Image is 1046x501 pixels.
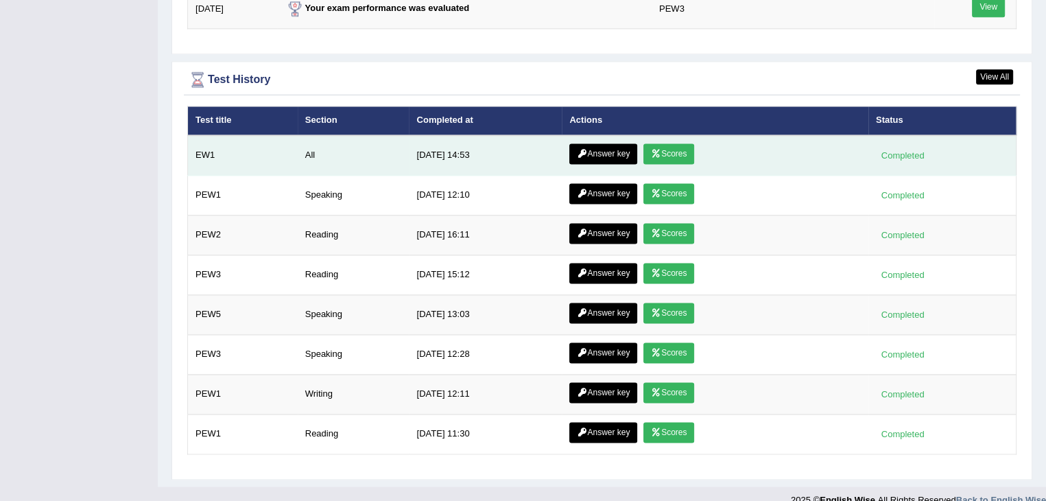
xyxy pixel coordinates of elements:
[569,382,637,403] a: Answer key
[643,422,694,443] a: Scores
[876,387,929,401] div: Completed
[409,294,562,334] td: [DATE] 13:03
[188,175,298,215] td: PEW1
[876,307,929,322] div: Completed
[876,347,929,362] div: Completed
[285,3,470,13] strong: Your exam performance was evaluated
[643,183,694,204] a: Scores
[569,223,637,244] a: Answer key
[409,135,562,176] td: [DATE] 14:53
[188,374,298,414] td: PEW1
[409,175,562,215] td: [DATE] 12:10
[187,69,1017,90] div: Test History
[643,223,694,244] a: Scores
[976,69,1013,84] a: View All
[876,268,929,282] div: Completed
[562,106,868,135] th: Actions
[409,374,562,414] td: [DATE] 12:11
[298,294,409,334] td: Speaking
[409,334,562,374] td: [DATE] 12:28
[188,334,298,374] td: PEW3
[298,334,409,374] td: Speaking
[188,215,298,255] td: PEW2
[409,255,562,294] td: [DATE] 15:12
[298,175,409,215] td: Speaking
[569,263,637,283] a: Answer key
[409,414,562,454] td: [DATE] 11:30
[643,382,694,403] a: Scores
[409,106,562,135] th: Completed at
[188,106,298,135] th: Test title
[876,427,929,441] div: Completed
[569,183,637,204] a: Answer key
[876,188,929,202] div: Completed
[868,106,1017,135] th: Status
[643,263,694,283] a: Scores
[298,374,409,414] td: Writing
[643,303,694,323] a: Scores
[876,148,929,163] div: Completed
[409,215,562,255] td: [DATE] 16:11
[569,303,637,323] a: Answer key
[298,414,409,454] td: Reading
[643,143,694,164] a: Scores
[876,228,929,242] div: Completed
[298,255,409,294] td: Reading
[298,215,409,255] td: Reading
[643,342,694,363] a: Scores
[188,255,298,294] td: PEW3
[298,106,409,135] th: Section
[569,422,637,443] a: Answer key
[188,294,298,334] td: PEW5
[188,414,298,454] td: PEW1
[188,135,298,176] td: EW1
[569,342,637,363] a: Answer key
[569,143,637,164] a: Answer key
[298,135,409,176] td: All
